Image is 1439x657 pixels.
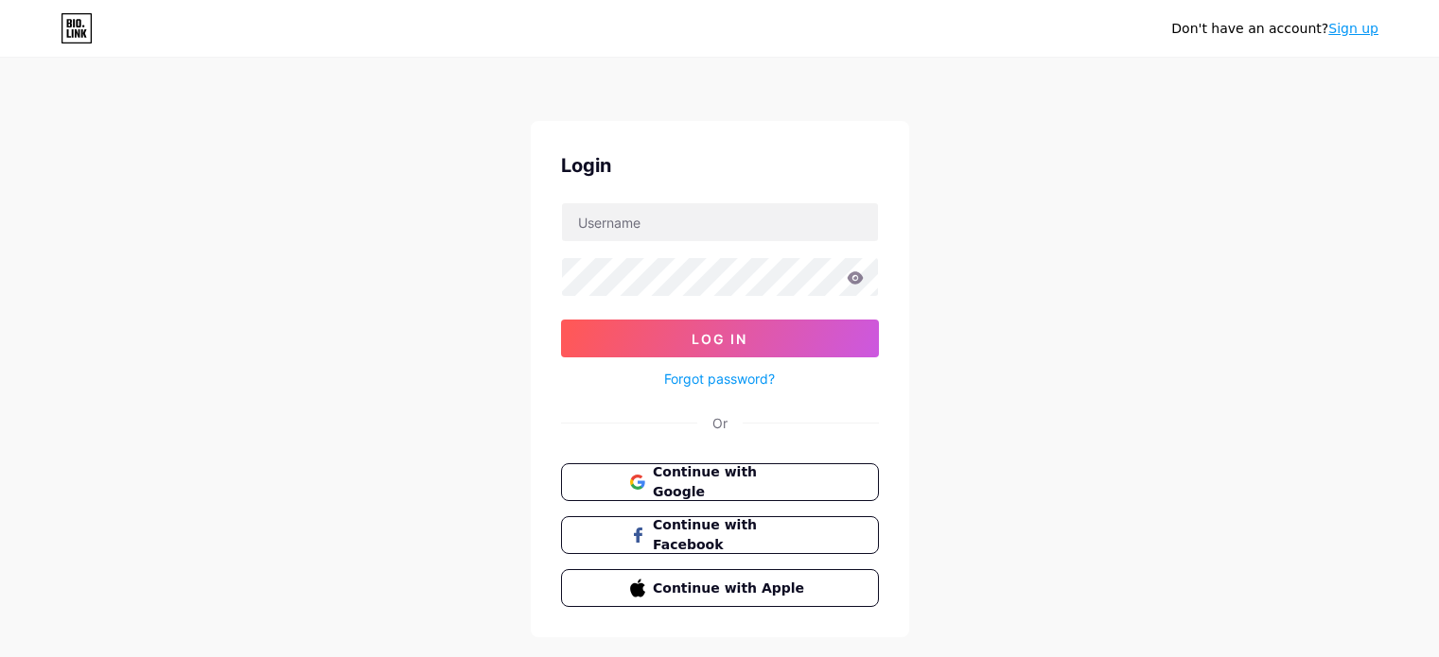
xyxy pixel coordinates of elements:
[561,516,879,554] button: Continue with Facebook
[692,331,747,347] span: Log In
[562,203,878,241] input: Username
[1328,21,1378,36] a: Sign up
[561,320,879,357] button: Log In
[712,413,728,433] div: Or
[561,463,879,501] button: Continue with Google
[561,569,879,607] button: Continue with Apple
[653,462,809,502] span: Continue with Google
[561,151,879,180] div: Login
[653,579,809,598] span: Continue with Apple
[1171,19,1378,39] div: Don't have an account?
[664,369,775,389] a: Forgot password?
[653,515,809,555] span: Continue with Facebook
